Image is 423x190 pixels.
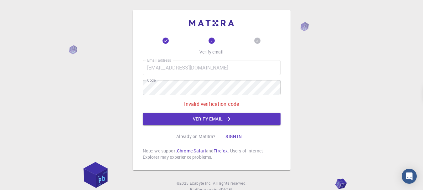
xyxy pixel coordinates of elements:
a: Chrome [177,148,193,154]
a: Exabyte Inc. [190,180,212,187]
text: 3 [256,39,258,43]
p: Verify email [199,49,224,55]
button: Verify email [143,113,281,125]
span: Exabyte Inc. [190,181,212,186]
p: Invalid verification code [184,100,239,108]
label: Email address [147,58,171,63]
button: Sign in [220,130,247,143]
span: © 2025 [177,180,190,187]
label: Code [147,78,156,83]
p: Note: we support , and . Users of Internet Explorer may experience problems. [143,148,281,160]
a: Firefox [214,148,228,154]
p: Already on Mat3ra? [176,133,216,140]
span: All rights reserved. [213,180,246,187]
div: Open Intercom Messenger [402,169,417,184]
text: 2 [211,39,213,43]
a: Safari [193,148,206,154]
